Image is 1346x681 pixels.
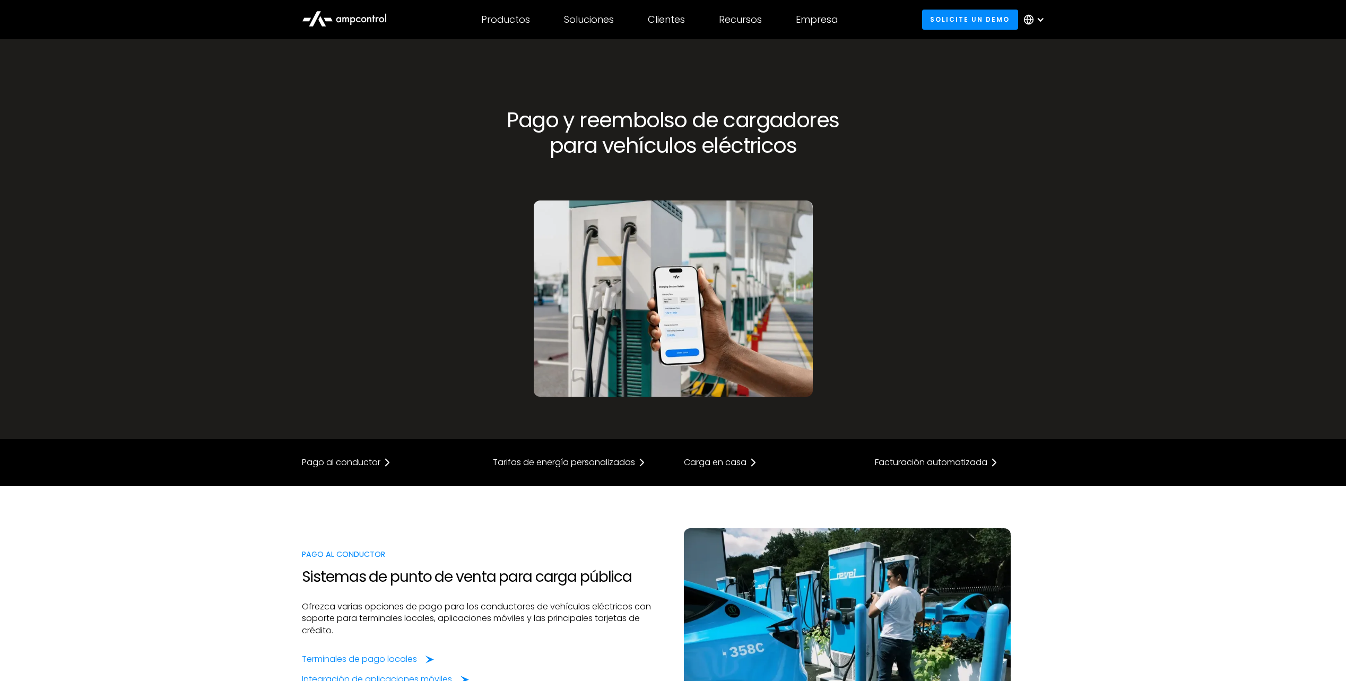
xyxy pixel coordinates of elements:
[875,456,1045,469] a: Facturación automatizada
[302,456,472,469] a: Pago al conductor
[564,14,614,25] div: Soluciones
[493,107,854,158] h1: Pago y reembolso de cargadores para vehículos eléctricos
[302,568,663,586] h2: Sistemas de punto de venta para carga pública
[684,458,746,467] div: Carga en casa
[719,14,762,25] div: Recursos
[922,10,1018,29] a: Solicite un demo
[493,456,663,469] a: Tarifas de energía personalizadas
[481,14,530,25] div: Productos
[302,653,434,665] a: Terminales de pago locales
[302,548,663,560] div: PAGO AL CONDUCTOR
[684,456,854,469] a: Carga en casa
[534,200,813,397] img: Driver app for ev charger payment
[875,458,987,467] div: Facturación automatizada
[648,14,685,25] div: Clientes
[302,601,663,636] p: Ofrezca varias opciones de pago para los conductores de vehículos eléctricos con soporte para ter...
[796,14,838,25] div: Empresa
[302,458,380,467] div: Pago al conductor
[493,458,635,467] div: Tarifas de energía personalizadas
[302,653,417,665] div: Terminales de pago locales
